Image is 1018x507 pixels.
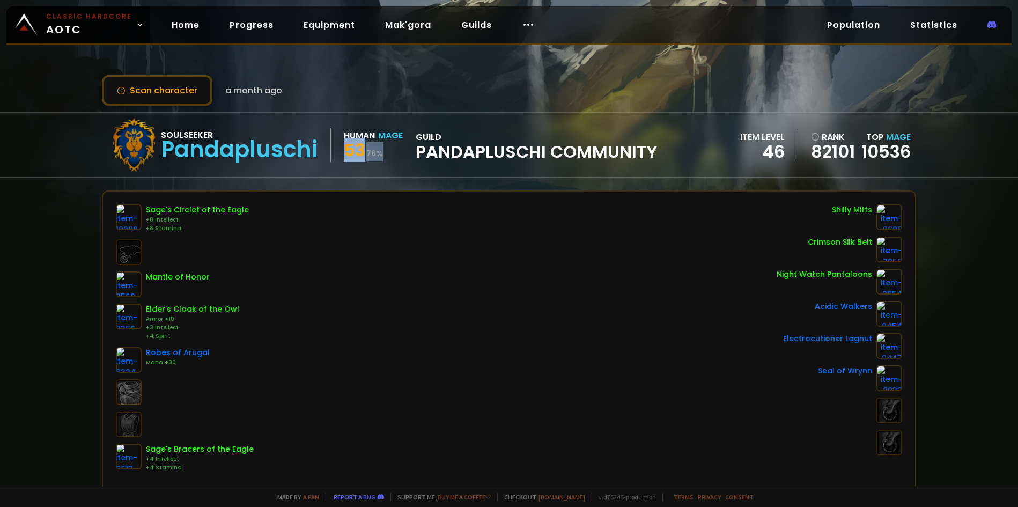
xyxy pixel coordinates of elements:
[453,14,500,36] a: Guilds
[818,14,889,36] a: Population
[740,130,785,144] div: item level
[777,269,872,280] div: Night Watch Pantaloons
[378,129,403,142] div: Mage
[146,315,239,324] div: Armor +10
[116,304,142,329] img: item-7356
[377,14,440,36] a: Mak'gora
[146,224,249,233] div: +8 Stamina
[740,144,785,160] div: 46
[146,347,210,358] div: Robes of Arugal
[818,365,872,377] div: Seal of Wrynn
[674,493,694,501] a: Terms
[438,493,491,501] a: Buy me a coffee
[725,493,754,501] a: Consent
[46,12,132,21] small: Classic Hardcore
[366,148,383,159] small: 76 %
[861,130,911,144] div: Top
[861,139,911,164] a: 10536
[102,75,212,106] button: Scan character
[811,130,855,144] div: rank
[146,455,254,464] div: +4 Intellect
[876,301,902,327] img: item-9454
[161,142,318,158] div: Pandapluschi
[886,131,911,143] span: Mage
[416,144,658,160] span: Pandapluschi Community
[116,444,142,469] img: item-6613
[146,271,210,283] div: Mantle of Honor
[783,333,872,344] div: Electrocutioner Lagnut
[161,128,318,142] div: Soulseeker
[876,333,902,359] img: item-9447
[344,129,375,142] div: Human
[146,324,239,332] div: +3 Intellect
[6,6,150,43] a: Classic HardcoreAOTC
[146,216,249,224] div: +8 Intellect
[811,144,855,160] a: 82101
[271,493,319,501] span: Made by
[146,444,254,455] div: Sage's Bracers of the Eagle
[116,347,142,373] img: item-6324
[876,365,902,391] img: item-2933
[146,332,239,341] div: +4 Spirit
[221,14,282,36] a: Progress
[295,14,364,36] a: Equipment
[390,493,491,501] span: Support me,
[146,464,254,472] div: +4 Stamina
[116,271,142,297] img: item-3560
[146,358,210,367] div: Mana +30
[416,130,658,160] div: guild
[146,204,249,216] div: Sage's Circlet of the Eagle
[163,14,208,36] a: Home
[538,493,585,501] a: [DOMAIN_NAME]
[46,12,132,38] span: AOTC
[116,204,142,230] img: item-10288
[344,138,365,162] span: 53
[303,493,319,501] a: a fan
[815,301,872,312] div: Acidic Walkers
[146,304,239,315] div: Elder's Cloak of the Owl
[225,84,282,97] span: a month ago
[698,493,721,501] a: Privacy
[497,493,585,501] span: Checkout
[876,269,902,295] img: item-2954
[902,14,966,36] a: Statistics
[808,237,872,248] div: Crimson Silk Belt
[876,204,902,230] img: item-9609
[876,237,902,262] img: item-7055
[334,493,375,501] a: Report a bug
[592,493,656,501] span: v. d752d5 - production
[832,204,872,216] div: Shilly Mitts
